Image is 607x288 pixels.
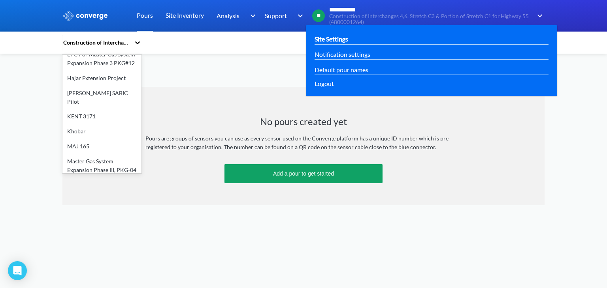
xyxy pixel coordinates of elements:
div: Khobar [62,124,141,139]
a: Notification settings [315,49,370,59]
div: Construction of Interchanges 4,6, Stretch C3 & Portion of Stretch C1 for Highway 55 (4800001264) [62,38,130,47]
img: downArrow.svg [532,11,545,21]
div: [PERSON_NAME] SABIC Pilot [62,86,141,109]
span: Construction of Interchanges 4,6, Stretch C3 & Portion of Stretch C1 for Highway 55 (4800001264) [329,13,532,25]
div: MAJ 165 [62,139,141,154]
div: Pours are groups of sensors you can use as every sensor used on the Converge platform has a uniqu... [145,134,462,151]
img: downArrow.svg [245,11,258,21]
span: Analysis [217,11,239,21]
div: EPC For Master Gas System Expansion Phase 3 PKG#12 [62,47,141,71]
div: Master Gas System Expansion Phase III, PKG-04 [62,154,141,178]
img: downArrow.svg [292,11,305,21]
a: Site Settings [315,34,348,44]
span: Logout [315,79,334,88]
div: Hajar Extension Project [62,71,141,86]
div: Open Intercom Messenger [8,261,27,280]
img: logo_ewhite.svg [62,11,108,21]
h1: No pours created yet [260,115,347,128]
a: Default pour names [315,65,368,75]
span: Support [265,11,287,21]
div: KENT 3171 [62,109,141,124]
button: Add a pour to get started [224,164,383,183]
